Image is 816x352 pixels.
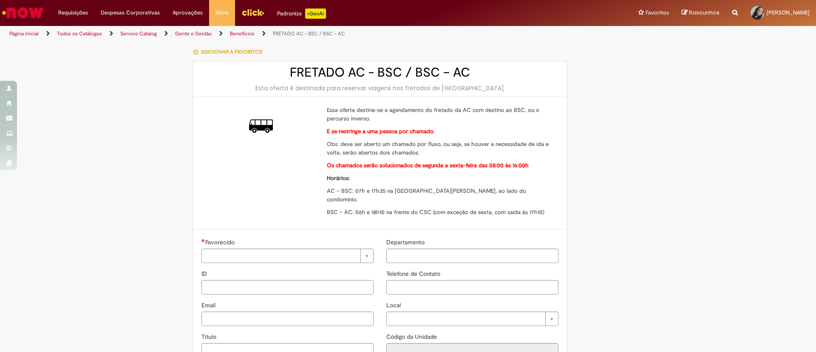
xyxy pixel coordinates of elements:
strong: Horários: [327,175,350,182]
span: Essa oferta destina-se a agendamento do fretado da AC com destino ao BSC, ou o percurso inverso. [327,106,539,122]
span: [PERSON_NAME] [767,9,810,16]
strong: Os chamados serão solucionados de segunda a sexta-feira das 08:00 às 16:00h [327,162,529,169]
span: Obs: deve ser aberto um chamado por fluxo, ou seja, se houver a necessidade de ida e volta, serão... [327,140,549,156]
span: Aprovações [173,9,203,17]
span: BSC – AC: 06h e 18h10 na frente do CSC (com exceção de sexta, com saída às 17h10) [327,209,544,216]
img: click_logo_yellow_360x200.png [241,6,264,19]
span: Necessários [201,239,205,242]
span: Favoritos [646,9,669,17]
ul: Trilhas de página [6,26,538,42]
div: Padroniza [277,9,326,19]
input: Telefone de Contato [386,280,558,295]
span: More [215,9,229,17]
a: Limpar campo Favorecido [201,249,374,263]
input: Email [201,312,374,326]
img: FRETADO AC - BSC / BSC – AC [249,114,273,138]
strong: E se restringe a uma pessoa por chamado. [327,128,434,135]
label: Somente leitura - Código da Unidade [386,332,439,341]
a: Limpar campo Local [386,312,558,326]
span: Departamento [386,238,426,246]
span: AC – BSC: 07h e 17h35 na [GEOGRAPHIC_DATA][PERSON_NAME], ao lado do condomínio. [327,187,526,203]
span: Local [386,301,402,309]
a: Rascunhos [682,9,720,17]
a: Página inicial [9,30,39,37]
span: Somente leitura - Código da Unidade [386,333,439,341]
h2: FRETADO AC - BSC / BSC – AC [201,66,558,80]
span: Telefone de Contato [386,270,442,278]
a: Service Catalog [120,30,157,37]
span: Adicionar a Favoritos [201,49,262,55]
button: Adicionar a Favoritos [193,43,267,61]
span: Requisições [58,9,88,17]
a: Gente e Gestão [175,30,212,37]
a: Todos os Catálogos [57,30,102,37]
span: Rascunhos [689,9,720,17]
div: Esta oferta é destinada para reservar viagens nos fretados de [GEOGRAPHIC_DATA] [201,84,558,92]
p: +GenAi [305,9,326,19]
span: Necessários - Favorecido [205,238,236,246]
span: Email [201,301,217,309]
img: ServiceNow [1,4,45,21]
span: Título [201,333,218,341]
input: Departamento [386,249,558,263]
a: FRETADO AC - BSC / BSC – AC [273,30,345,37]
span: Despesas Corporativas [101,9,160,17]
input: ID [201,280,374,295]
span: ID [201,270,209,278]
a: Benefícios [230,30,255,37]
